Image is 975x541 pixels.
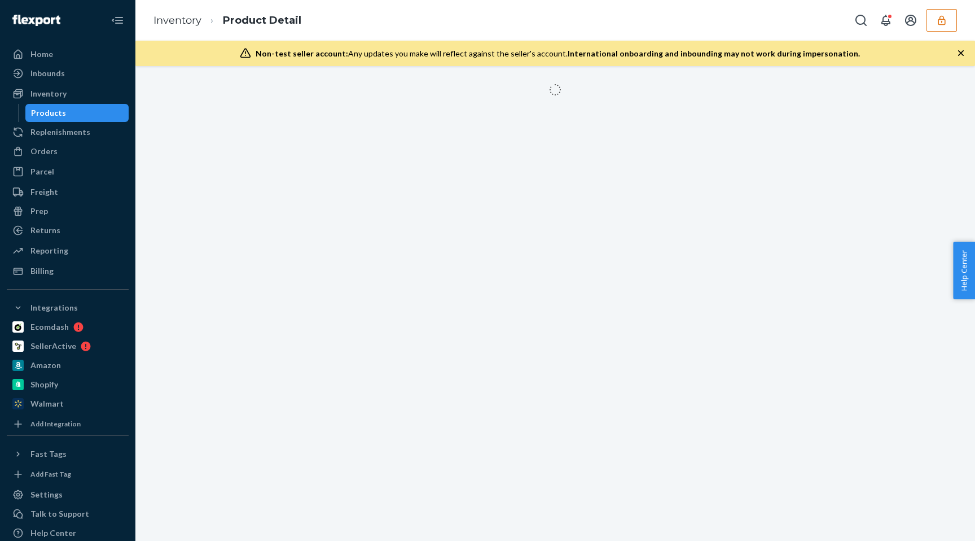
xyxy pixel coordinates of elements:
[30,360,61,371] div: Amazon
[7,242,129,260] a: Reporting
[30,508,89,520] div: Talk to Support
[30,146,58,157] div: Orders
[30,527,76,539] div: Help Center
[7,395,129,413] a: Walmart
[144,4,310,37] ol: breadcrumbs
[7,356,129,374] a: Amazon
[31,107,66,119] div: Products
[7,505,129,523] a: Talk to Support
[7,163,129,181] a: Parcel
[30,126,90,138] div: Replenishments
[7,85,129,103] a: Inventory
[7,142,129,160] a: Orders
[953,242,975,299] button: Help Center
[7,445,129,463] button: Fast Tags
[7,299,129,317] button: Integrations
[25,104,129,122] a: Products
[30,469,71,479] div: Add Fast Tag
[899,9,922,32] button: Open account menu
[850,9,872,32] button: Open Search Box
[30,321,69,333] div: Ecomdash
[568,49,860,58] span: International onboarding and inbounding may not work during impersonation.
[7,45,129,63] a: Home
[30,265,54,277] div: Billing
[875,9,897,32] button: Open notifications
[30,302,78,313] div: Integrations
[30,88,67,99] div: Inventory
[7,64,129,82] a: Inbounds
[106,9,129,32] button: Close Navigation
[7,337,129,355] a: SellerActive
[223,14,301,27] a: Product Detail
[30,419,81,429] div: Add Integration
[153,14,201,27] a: Inventory
[7,123,129,141] a: Replenishments
[7,376,129,394] a: Shopify
[7,468,129,481] a: Add Fast Tag
[7,202,129,220] a: Prep
[12,15,60,26] img: Flexport logo
[30,448,67,460] div: Fast Tags
[30,225,60,236] div: Returns
[30,68,65,79] div: Inbounds
[7,183,129,201] a: Freight
[7,417,129,431] a: Add Integration
[30,341,76,352] div: SellerActive
[30,245,68,256] div: Reporting
[30,398,64,409] div: Walmart
[7,262,129,280] a: Billing
[30,166,54,177] div: Parcel
[256,49,348,58] span: Non-test seller account:
[256,48,860,59] div: Any updates you make will reflect against the seller's account.
[30,379,58,390] div: Shopify
[7,486,129,504] a: Settings
[30,186,58,198] div: Freight
[30,489,63,500] div: Settings
[7,221,129,239] a: Returns
[30,206,48,217] div: Prep
[7,318,129,336] a: Ecomdash
[30,49,53,60] div: Home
